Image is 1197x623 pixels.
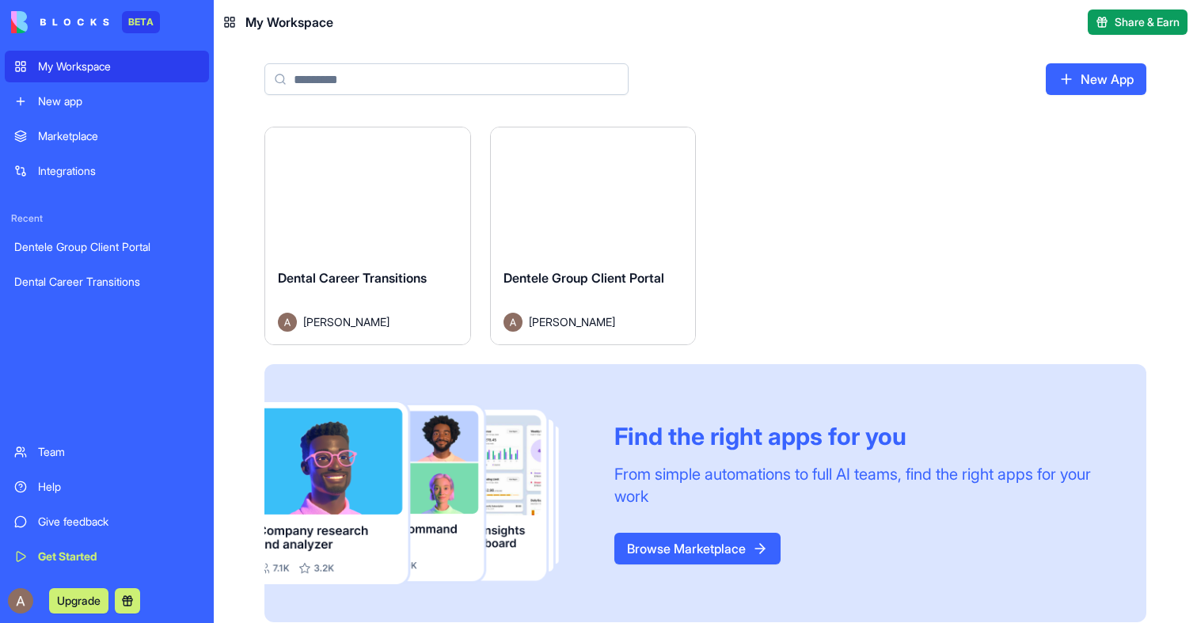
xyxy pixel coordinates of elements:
[122,11,160,33] div: BETA
[14,274,199,290] div: Dental Career Transitions
[5,212,209,225] span: Recent
[1046,63,1146,95] a: New App
[38,93,199,109] div: New app
[5,266,209,298] a: Dental Career Transitions
[5,51,209,82] a: My Workspace
[38,479,199,495] div: Help
[8,588,33,614] img: ACg8ocJV6D3_6rN2XWQ9gC4Su6cEn1tsy63u5_3HgxpMOOOGh7gtYg=s96-c
[1088,9,1187,35] button: Share & Earn
[5,506,209,538] a: Give feedback
[38,514,199,530] div: Give feedback
[529,313,615,330] span: [PERSON_NAME]
[1115,14,1180,30] span: Share & Earn
[5,231,209,263] a: Dentele Group Client Portal
[303,313,389,330] span: [PERSON_NAME]
[38,128,199,144] div: Marketplace
[264,402,589,584] img: Frame_181_egmpey.png
[5,436,209,468] a: Team
[503,313,522,332] img: Avatar
[38,549,199,564] div: Get Started
[49,588,108,614] button: Upgrade
[5,541,209,572] a: Get Started
[38,444,199,460] div: Team
[5,471,209,503] a: Help
[503,270,664,286] span: Dentele Group Client Portal
[264,127,471,345] a: Dental Career TransitionsAvatar[PERSON_NAME]
[49,592,108,608] a: Upgrade
[11,11,109,33] img: logo
[11,11,160,33] a: BETA
[245,13,333,32] span: My Workspace
[278,313,297,332] img: Avatar
[5,120,209,152] a: Marketplace
[278,270,427,286] span: Dental Career Transitions
[14,239,199,255] div: Dentele Group Client Portal
[38,163,199,179] div: Integrations
[614,533,781,564] a: Browse Marketplace
[614,463,1108,507] div: From simple automations to full AI teams, find the right apps for your work
[490,127,697,345] a: Dentele Group Client PortalAvatar[PERSON_NAME]
[38,59,199,74] div: My Workspace
[5,155,209,187] a: Integrations
[5,85,209,117] a: New app
[614,422,1108,450] div: Find the right apps for you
